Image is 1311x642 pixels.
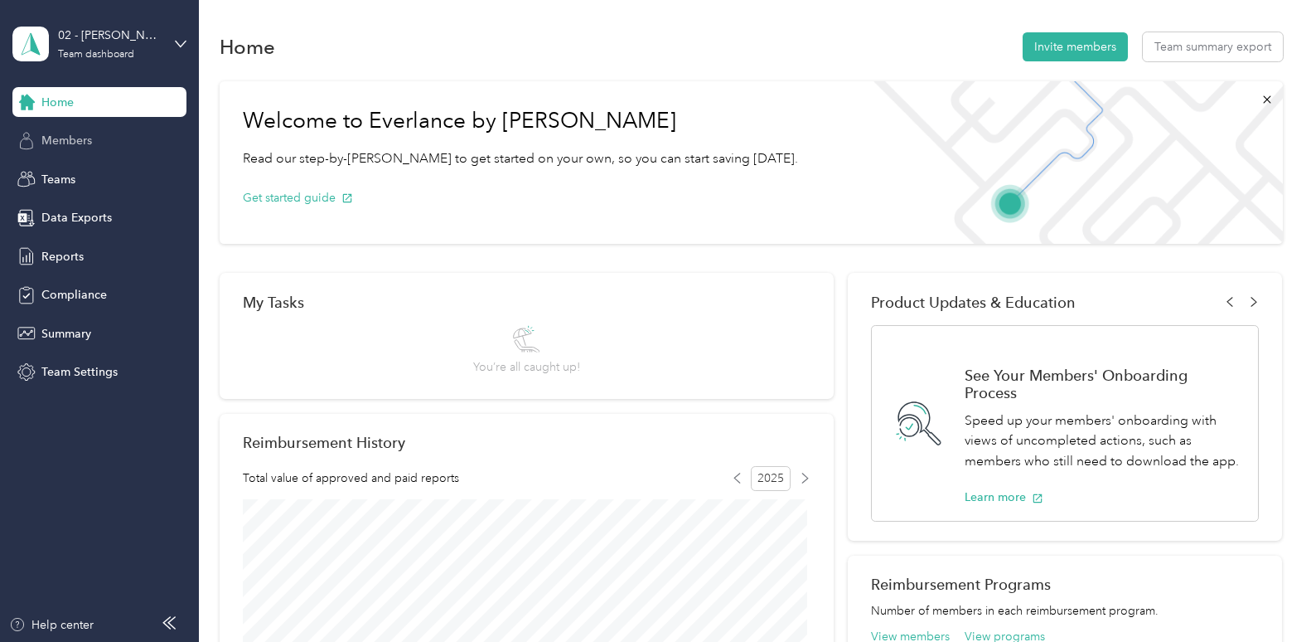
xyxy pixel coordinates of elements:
[473,358,580,376] span: You’re all caught up!
[751,466,791,491] span: 2025
[243,469,459,487] span: Total value of approved and paid reports
[9,616,94,634] button: Help center
[41,132,92,149] span: Members
[243,434,405,451] h2: Reimbursement History
[41,363,118,381] span: Team Settings
[243,148,798,169] p: Read our step-by-[PERSON_NAME] to get started on your own, so you can start saving [DATE].
[871,602,1259,620] p: Number of members in each reimbursement program.
[1023,32,1128,61] button: Invite members
[965,411,1241,472] p: Speed up your members' onboarding with views of uncompleted actions, such as members who still ne...
[243,294,810,311] div: My Tasks
[857,81,1282,244] img: Welcome to everlance
[871,294,1076,311] span: Product Updates & Education
[871,576,1259,593] h2: Reimbursement Programs
[41,209,112,226] span: Data Exports
[41,248,84,265] span: Reports
[58,27,162,44] div: 02 - [PERSON_NAME] of [PERSON_NAME]
[243,108,798,134] h1: Welcome to Everlance by [PERSON_NAME]
[243,189,353,207] button: Get started guide
[965,489,1043,506] button: Learn more
[41,325,91,343] span: Summary
[1143,32,1283,61] button: Team summary export
[965,367,1241,401] h1: See Your Members' Onboarding Process
[41,94,74,111] span: Home
[1218,549,1311,642] iframe: Everlance-gr Chat Button Frame
[41,171,75,188] span: Teams
[220,38,275,56] h1: Home
[41,286,107,304] span: Compliance
[58,50,134,60] div: Team dashboard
